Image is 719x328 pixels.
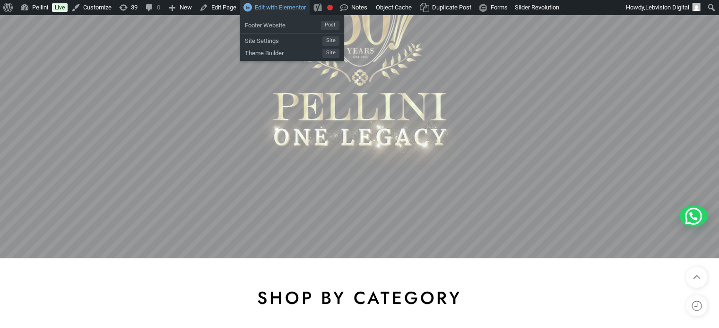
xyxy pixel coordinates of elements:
[645,4,689,11] span: Lebvision Digital
[245,46,322,58] span: Theme Builder
[240,46,344,58] a: Theme BuilderSite
[19,286,700,309] h2: shop by category
[245,34,322,46] span: Site Settings
[515,4,559,11] span: Slider Revolution
[255,4,306,11] span: Edit with Elementor
[240,34,344,46] a: Site SettingsSite
[321,21,339,30] span: Post
[240,18,344,30] a: Footer WebsitePost
[52,3,68,12] a: Live
[327,5,333,10] div: Focus keyphrase not set
[322,36,339,46] span: Site
[322,49,339,58] span: Site
[245,18,321,30] span: Footer Website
